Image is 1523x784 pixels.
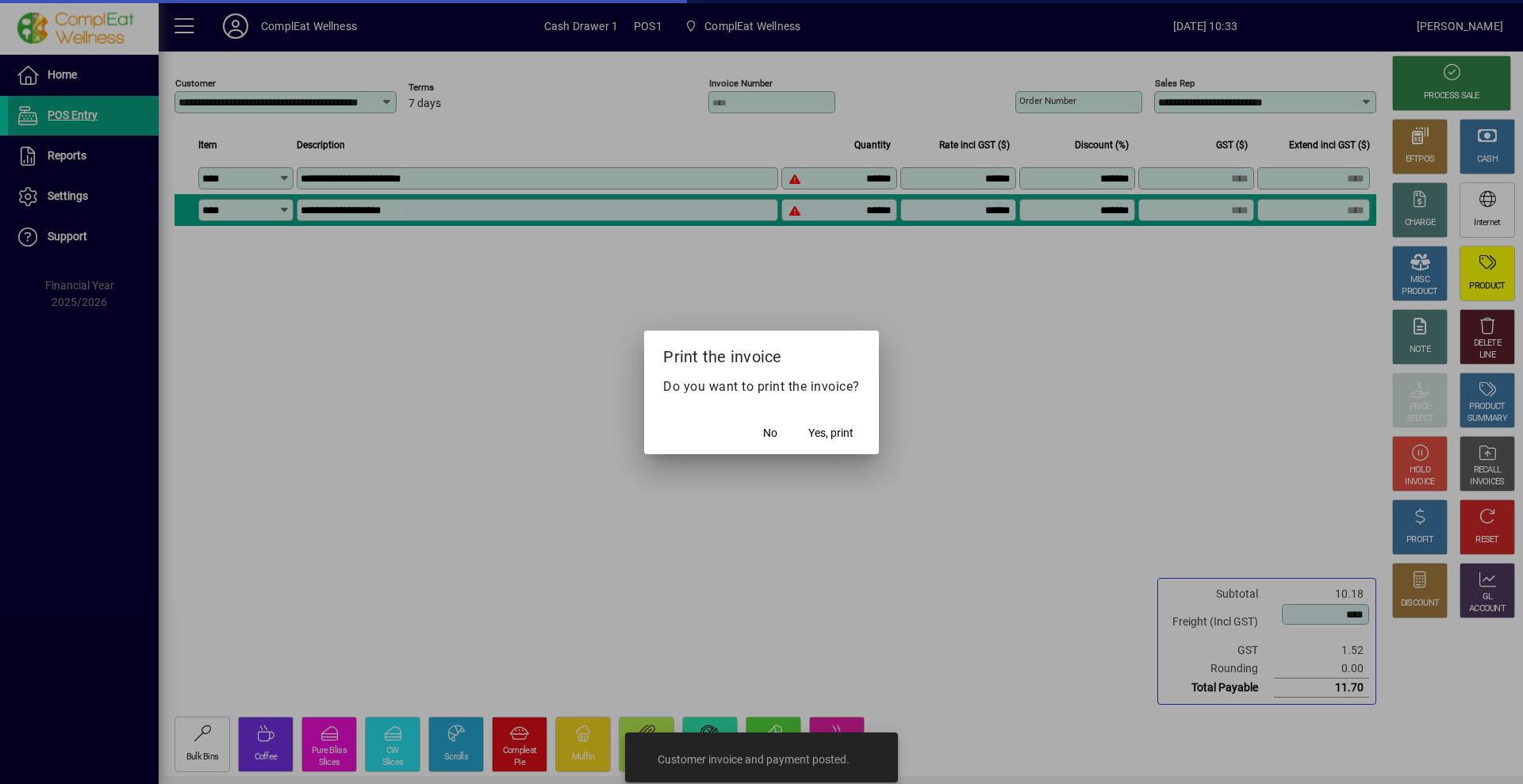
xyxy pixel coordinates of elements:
span: Yes, print [808,425,854,442]
h2: Print the invoice [644,331,879,377]
button: No [745,419,796,448]
p: Do you want to print the invoice? [663,377,860,396]
span: No [763,425,777,442]
button: Yes, print [802,419,860,448]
